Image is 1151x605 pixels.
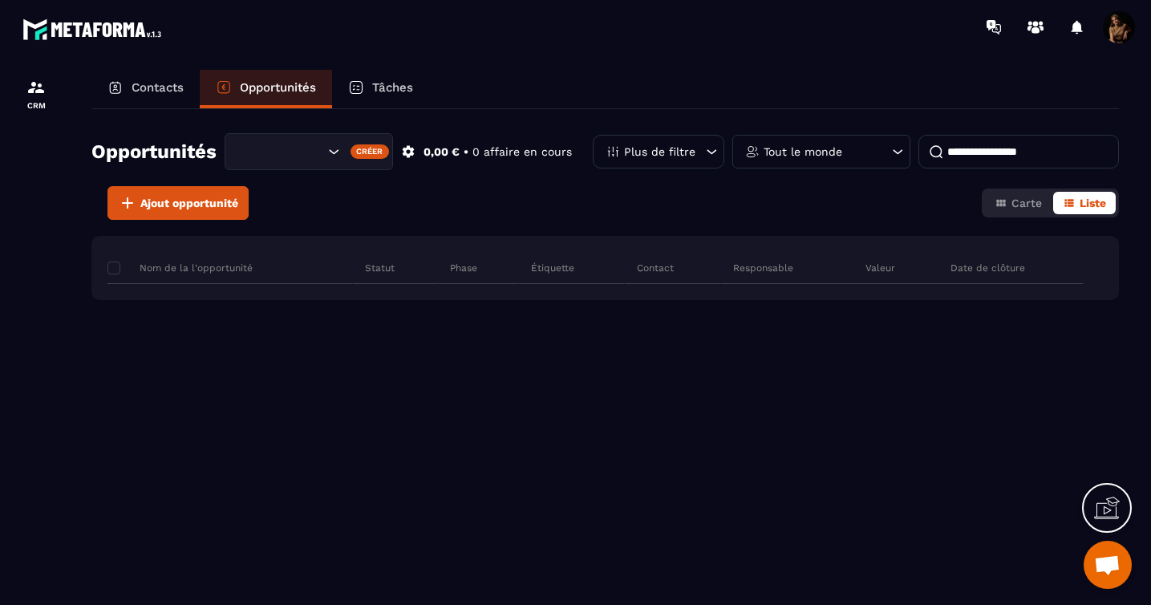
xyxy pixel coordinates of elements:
span: Ajout opportunité [140,195,238,211]
p: Date de clôture [950,262,1025,274]
div: Créer [351,144,390,159]
p: 0,00 € [424,144,460,160]
p: • [464,144,468,160]
button: Liste [1053,192,1116,214]
p: Opportunités [240,80,316,95]
p: Plus de filtre [624,146,695,157]
a: Tâches [332,70,429,108]
p: Valeur [865,262,895,274]
input: Search for option [239,143,324,160]
p: 0 affaire en cours [472,144,572,160]
a: Contacts [91,70,200,108]
img: logo [22,14,167,44]
img: formation [26,78,46,97]
p: Tâches [372,80,413,95]
p: Contacts [132,80,184,95]
button: Ajout opportunité [107,186,249,220]
div: Ouvrir le chat [1084,541,1132,589]
a: Opportunités [200,70,332,108]
span: Carte [1011,197,1042,209]
p: Phase [450,262,477,274]
p: Responsable [733,262,793,274]
div: Search for option [225,133,393,170]
p: Nom de la l'opportunité [107,262,253,274]
button: Carte [985,192,1052,214]
p: Contact [637,262,674,274]
p: Étiquette [531,262,574,274]
p: Statut [365,262,395,274]
span: Liste [1080,197,1106,209]
h2: Opportunités [91,136,217,168]
p: CRM [4,101,68,110]
a: formationformationCRM [4,66,68,122]
p: Tout le monde [764,146,842,157]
